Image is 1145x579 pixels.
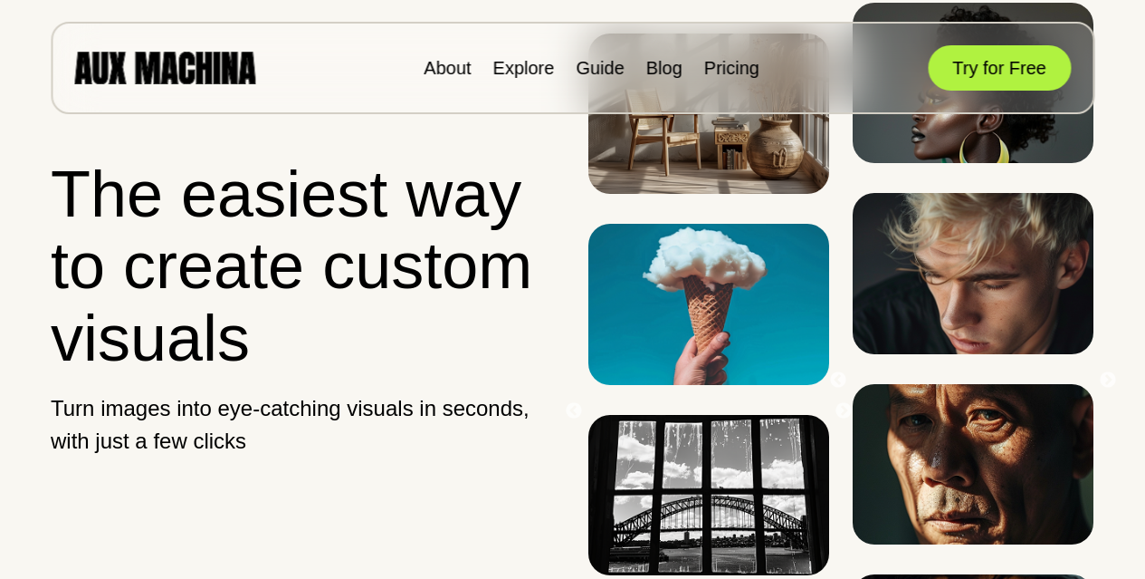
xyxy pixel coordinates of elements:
h1: The easiest way to create custom visuals [51,159,556,374]
button: Try for Free [928,45,1071,91]
button: Next [1099,372,1117,390]
img: AUX MACHINA [74,52,255,83]
a: About [424,58,471,78]
img: Image [588,224,829,384]
button: Previous [565,402,583,420]
a: Explore [493,58,555,78]
a: Blog [646,58,682,78]
a: Guide [576,58,624,78]
img: Image [853,384,1093,545]
a: Pricing [704,58,759,78]
img: Image [853,193,1093,353]
button: Next [835,402,853,420]
img: Image [588,415,829,575]
p: Turn images into eye-catching visuals in seconds, with just a few clicks [51,392,556,458]
button: Previous [829,372,847,390]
